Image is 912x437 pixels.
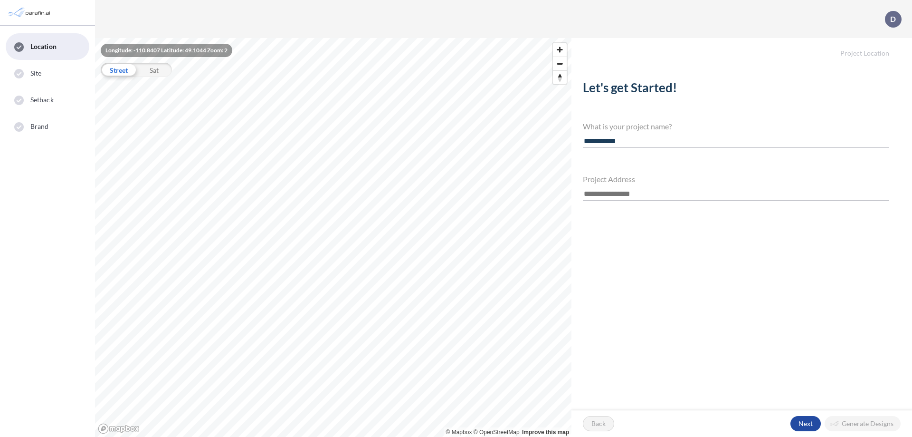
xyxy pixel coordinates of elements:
[790,416,821,431] button: Next
[30,42,57,51] span: Location
[30,68,41,78] span: Site
[95,38,571,437] canvas: Map
[553,71,567,84] span: Reset bearing to north
[7,4,53,21] img: Parafin
[101,63,136,77] div: Street
[553,43,567,57] button: Zoom in
[522,429,569,436] a: Improve this map
[583,175,889,184] h4: Project Address
[446,429,472,436] a: Mapbox
[553,70,567,84] button: Reset bearing to north
[30,122,49,131] span: Brand
[101,44,232,57] div: Longitude: -110.8407 Latitude: 49.1044 Zoom: 2
[583,122,889,131] h4: What is your project name?
[30,95,54,105] span: Setback
[798,419,813,428] p: Next
[890,15,896,23] p: D
[571,38,912,58] h5: Project Location
[136,63,172,77] div: Sat
[553,57,567,70] button: Zoom out
[98,423,140,434] a: Mapbox homepage
[583,80,889,99] h2: Let's get Started!
[474,429,520,436] a: OpenStreetMap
